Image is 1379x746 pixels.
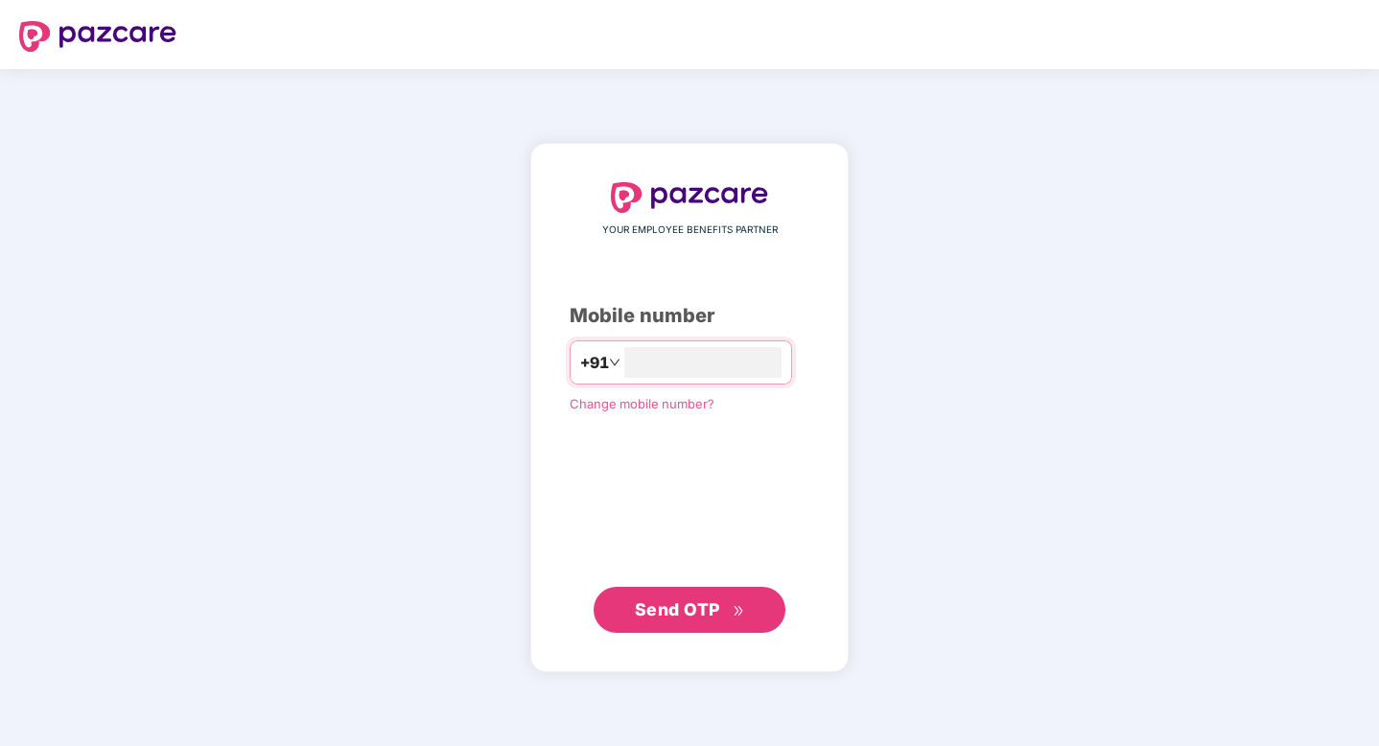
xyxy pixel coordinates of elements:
[609,357,620,368] span: down
[611,182,768,213] img: logo
[19,21,176,52] img: logo
[570,396,714,411] a: Change mobile number?
[635,599,720,619] span: Send OTP
[594,587,785,633] button: Send OTPdouble-right
[570,301,809,331] div: Mobile number
[580,351,609,375] span: +91
[733,605,745,618] span: double-right
[602,222,778,238] span: YOUR EMPLOYEE BENEFITS PARTNER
